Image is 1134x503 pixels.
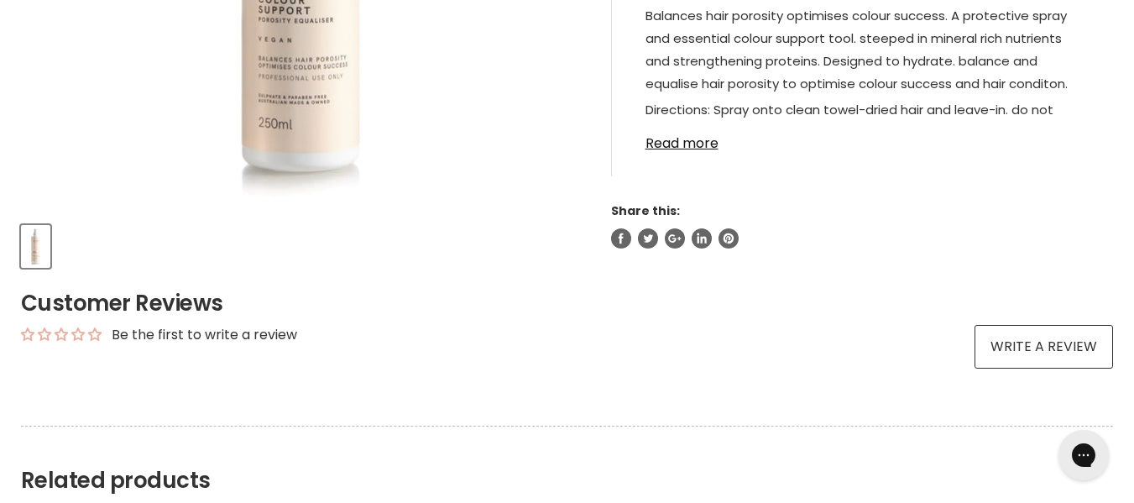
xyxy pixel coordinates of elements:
aside: Share this: [611,203,1113,249]
div: Product thumbnails [18,220,586,268]
p: Directions: Spray onto clean towel-dried hair and leave-in. do not rinse out. [645,98,1079,147]
a: Read more [645,126,1079,151]
div: Average rating is 0.00 stars [21,325,102,344]
img: Nak Hair Colour Support Porosity Equaliser [23,227,49,266]
div: Be the first to write a review [112,326,297,344]
h2: Customer Reviews [21,288,1113,318]
h2: Related products [21,426,1113,494]
iframe: Gorgias live chat messenger [1050,424,1117,486]
span: Share this: [611,202,680,219]
a: Write a review [975,325,1113,369]
p: Balances hair porosity optimises colour success. A protective spray and essential colour support ... [645,4,1079,98]
button: Nak Hair Colour Support Porosity Equaliser [21,225,50,268]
